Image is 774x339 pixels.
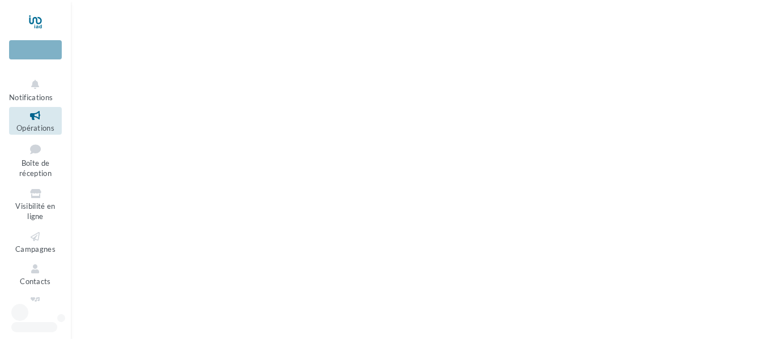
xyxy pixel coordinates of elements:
span: Visibilité en ligne [15,201,55,221]
span: Opérations [16,123,54,132]
span: Notifications [9,93,53,102]
a: Boîte de réception [9,139,62,181]
a: Médiathèque [9,293,62,321]
span: Campagnes [15,244,56,254]
a: Contacts [9,260,62,288]
a: Campagnes [9,228,62,256]
div: Nouvelle campagne [9,40,62,59]
span: Boîte de réception [19,158,52,178]
a: Opérations [9,107,62,135]
span: Contacts [20,277,51,286]
a: Visibilité en ligne [9,185,62,224]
